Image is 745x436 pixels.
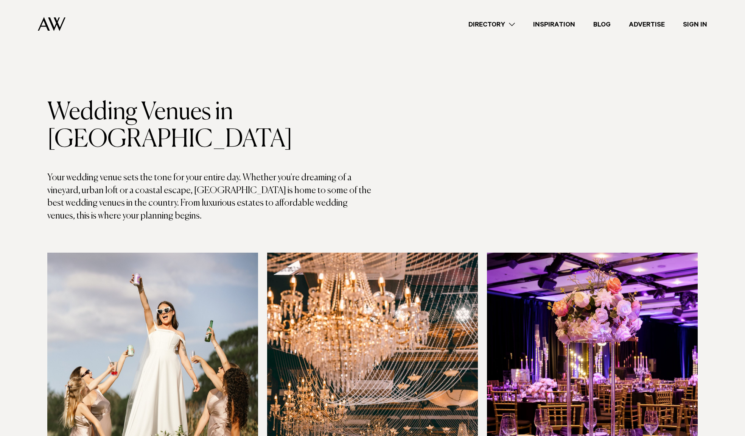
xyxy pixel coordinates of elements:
[38,17,65,31] img: Auckland Weddings Logo
[47,99,373,153] h1: Wedding Venues in [GEOGRAPHIC_DATA]
[584,19,620,30] a: Blog
[620,19,674,30] a: Advertise
[674,19,716,30] a: Sign In
[524,19,584,30] a: Inspiration
[459,19,524,30] a: Directory
[47,172,373,222] p: Your wedding venue sets the tone for your entire day. Whether you're dreaming of a vineyard, urba...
